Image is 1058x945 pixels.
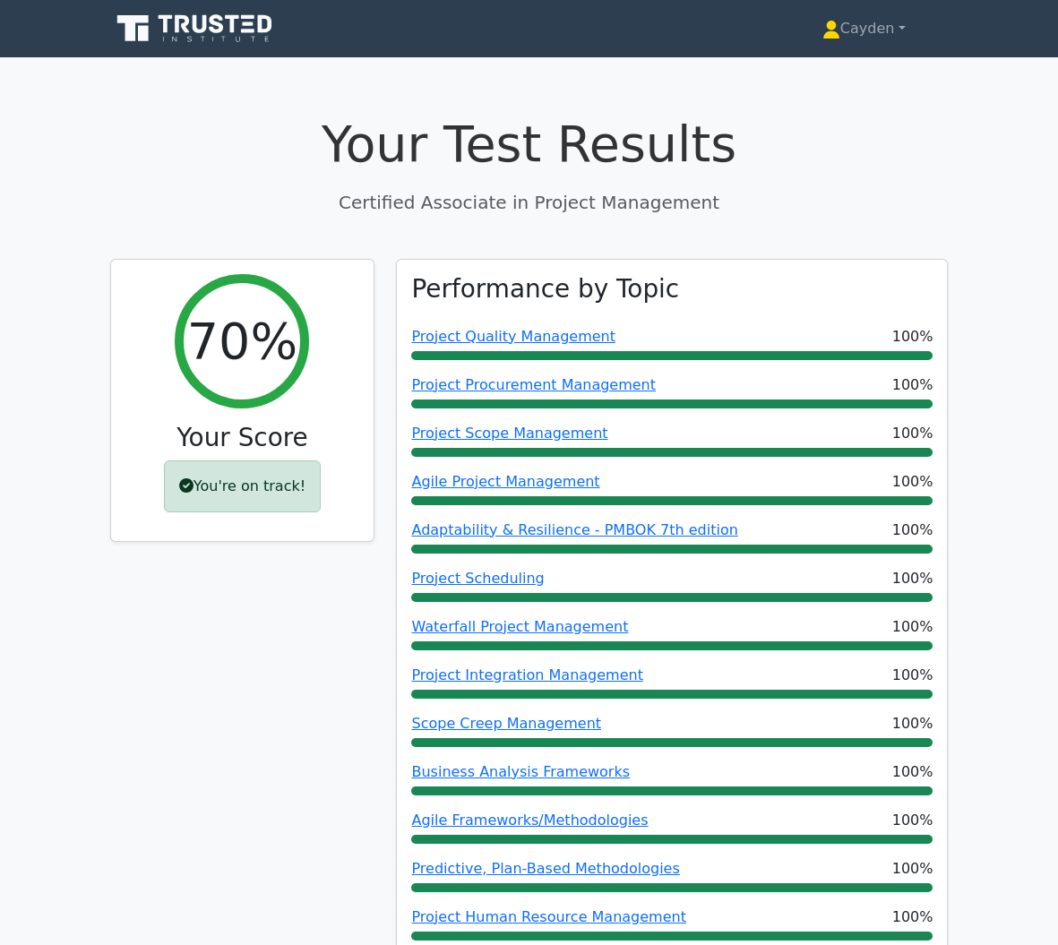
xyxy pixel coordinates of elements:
a: Project Quality Management [411,328,615,345]
span: 100% [892,761,933,783]
span: 100% [892,906,933,928]
p: Certified Associate in Project Management [110,189,949,216]
span: 100% [892,858,933,880]
span: 100% [892,374,933,396]
a: Project Integration Management [411,666,642,683]
span: 100% [892,810,933,831]
span: 100% [892,713,933,735]
div: You're on track! [164,460,321,512]
a: Agile Frameworks/Methodologies [411,812,648,829]
span: 100% [892,326,933,348]
h1: Your Test Results [110,115,949,175]
a: Project Human Resource Management [411,908,685,925]
span: 100% [892,568,933,589]
a: Adaptability & Resilience - PMBOK 7th edition [411,521,737,538]
a: Agile Project Management [411,473,599,490]
h2: 70% [187,312,297,372]
a: Project Procurement Management [411,376,656,393]
span: 100% [892,665,933,686]
a: Project Scope Management [411,425,607,442]
h3: Your Score [125,423,360,452]
h3: Performance by Topic [411,274,679,304]
span: 100% [892,423,933,444]
span: 100% [892,616,933,638]
a: Cayden [779,11,949,47]
a: Project Scheduling [411,570,544,587]
span: 100% [892,471,933,493]
a: Scope Creep Management [411,715,601,732]
a: Waterfall Project Management [411,618,628,635]
a: Predictive, Plan-Based Methodologies [411,860,679,877]
span: 100% [892,520,933,541]
a: Business Analysis Frameworks [411,763,630,780]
